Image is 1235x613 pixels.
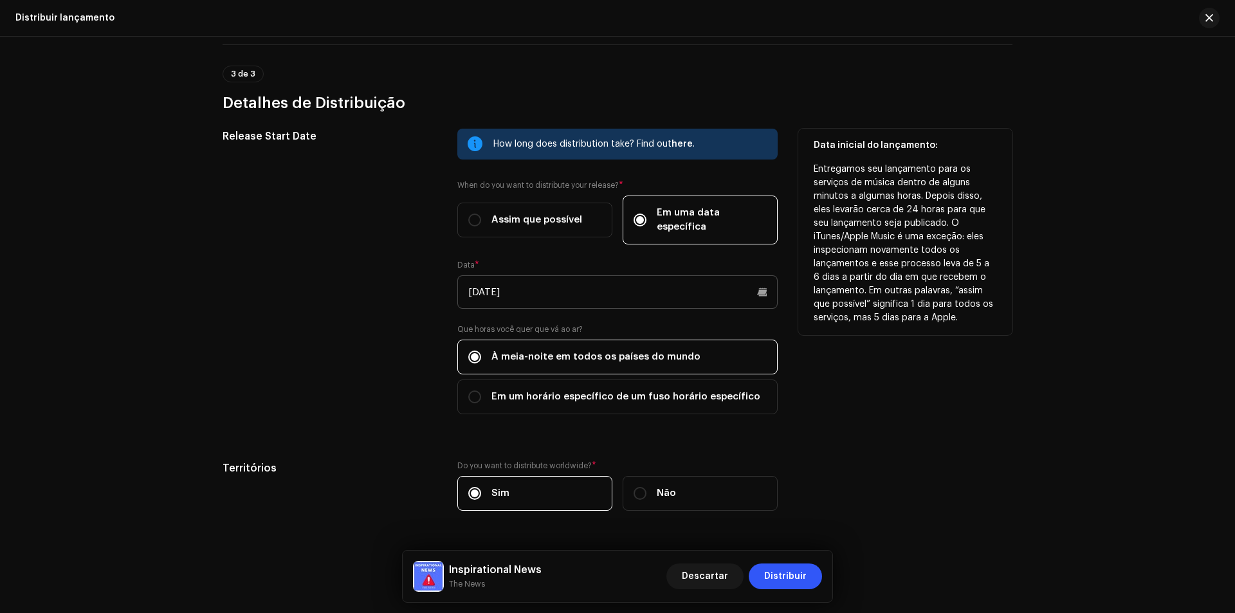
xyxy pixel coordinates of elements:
span: Descartar [682,563,728,589]
span: Em um horário específico de um fuso horário específico [491,390,760,404]
span: Não [657,486,676,500]
span: À meia-noite em todos os países do mundo [491,350,700,364]
img: 01606632-b96e-4d5c-9b1e-e7195f4a807a [413,561,444,592]
div: How long does distribution take? Find out . [493,136,767,152]
span: Distribuir [764,563,807,589]
button: Descartar [666,563,744,589]
p: Data inicial do lançamento: [814,139,997,152]
span: 3 de 3 [231,70,255,78]
h3: Detalhes de Distribuição [223,93,1012,113]
small: Inspirational News [449,578,542,590]
span: Sim [491,486,509,500]
span: Assim que possível [491,213,582,227]
label: Do you want to distribute worldwide? [457,461,778,471]
p: Entregamos seu lançamento para os serviços de música dentro de alguns minutos a algumas horas. De... [814,163,997,325]
h5: Inspirational News [449,562,542,578]
span: Em uma data específica [657,206,767,234]
div: Distribuir lançamento [15,13,114,23]
button: Distribuir [749,563,822,589]
label: When do you want to distribute your release? [457,180,778,190]
h5: Territórios [223,461,437,476]
span: here [672,140,693,149]
label: Data [457,260,479,270]
input: Selecionar data [457,275,778,309]
label: Que horas você quer que vá ao ar? [457,324,778,334]
h5: Release Start Date [223,129,437,144]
